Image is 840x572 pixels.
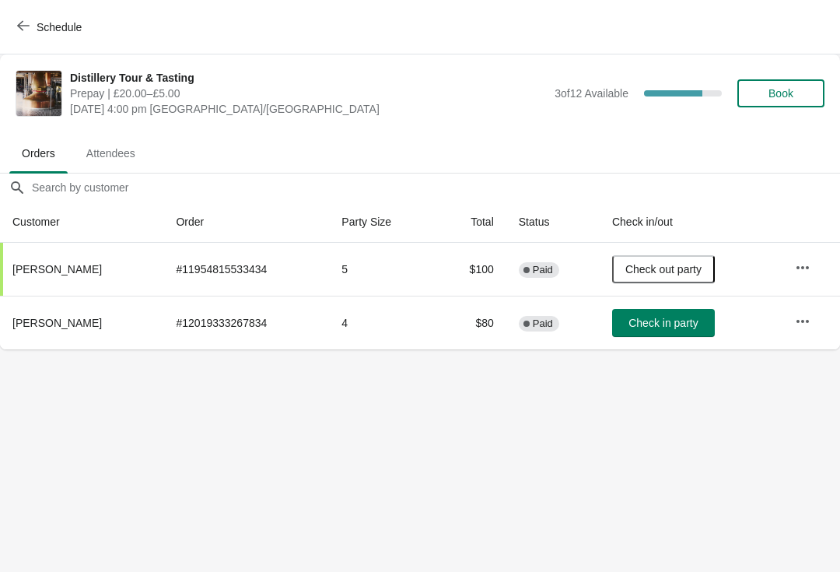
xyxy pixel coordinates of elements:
[8,13,94,41] button: Schedule
[37,21,82,33] span: Schedule
[506,202,600,243] th: Status
[70,101,547,117] span: [DATE] 4:00 pm [GEOGRAPHIC_DATA]/[GEOGRAPHIC_DATA]
[612,309,715,337] button: Check in party
[70,70,547,86] span: Distillery Tour & Tasting
[329,243,436,296] td: 5
[737,79,824,107] button: Book
[31,174,840,202] input: Search by customer
[628,317,698,329] span: Check in party
[600,202,782,243] th: Check in/out
[625,263,702,275] span: Check out party
[12,317,102,329] span: [PERSON_NAME]
[533,318,553,330] span: Paid
[9,139,68,167] span: Orders
[163,202,329,243] th: Order
[768,87,793,100] span: Book
[70,86,547,101] span: Prepay | £20.00–£5.00
[163,243,329,296] td: # 11954815533434
[436,296,506,349] td: $80
[555,87,628,100] span: 3 of 12 Available
[436,202,506,243] th: Total
[612,255,715,283] button: Check out party
[329,202,436,243] th: Party Size
[74,139,148,167] span: Attendees
[16,71,61,116] img: Distillery Tour & Tasting
[329,296,436,349] td: 4
[436,243,506,296] td: $100
[12,263,102,275] span: [PERSON_NAME]
[163,296,329,349] td: # 12019333267834
[533,264,553,276] span: Paid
